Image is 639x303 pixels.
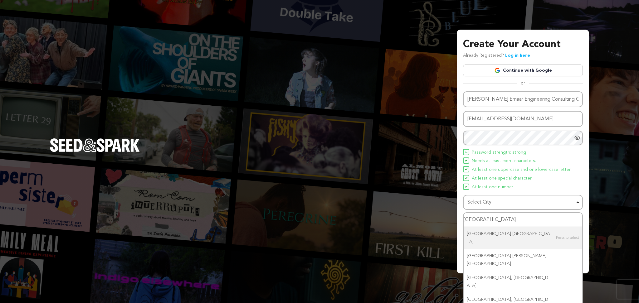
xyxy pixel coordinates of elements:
span: Needs at least eight characters. [472,157,536,165]
input: Select City [464,213,582,227]
span: At least one uppercase and one lowercase letter. [472,166,571,174]
a: Show password as plain text. Warning: this will display your password on the screen. [574,135,580,141]
div: [GEOGRAPHIC_DATA] [GEOGRAPHIC_DATA] [464,227,582,249]
img: Google logo [494,67,500,74]
a: Seed&Spark Homepage [50,138,140,165]
img: Seed&Spark Logo [50,138,140,152]
span: At least one special character. [472,175,532,182]
span: At least one number. [472,184,514,191]
p: Already Registered? [463,52,530,60]
img: Seed&Spark Icon [465,159,467,162]
img: Seed&Spark Icon [465,177,467,179]
img: Seed&Spark Icon [465,168,467,171]
div: [GEOGRAPHIC_DATA], [GEOGRAPHIC_DATA] [464,271,582,293]
div: [GEOGRAPHIC_DATA] [PERSON_NAME] [GEOGRAPHIC_DATA] [464,249,582,271]
a: Continue with Google [463,65,583,76]
div: Select City [467,198,575,207]
span: or [517,80,529,86]
img: Seed&Spark Icon [465,185,467,188]
h3: Create Your Account [463,37,583,52]
span: Password strength: strong [472,149,526,156]
input: Name [463,91,583,107]
a: Log in here [505,53,530,58]
input: Email address [463,111,583,127]
img: Seed&Spark Icon [465,151,467,153]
